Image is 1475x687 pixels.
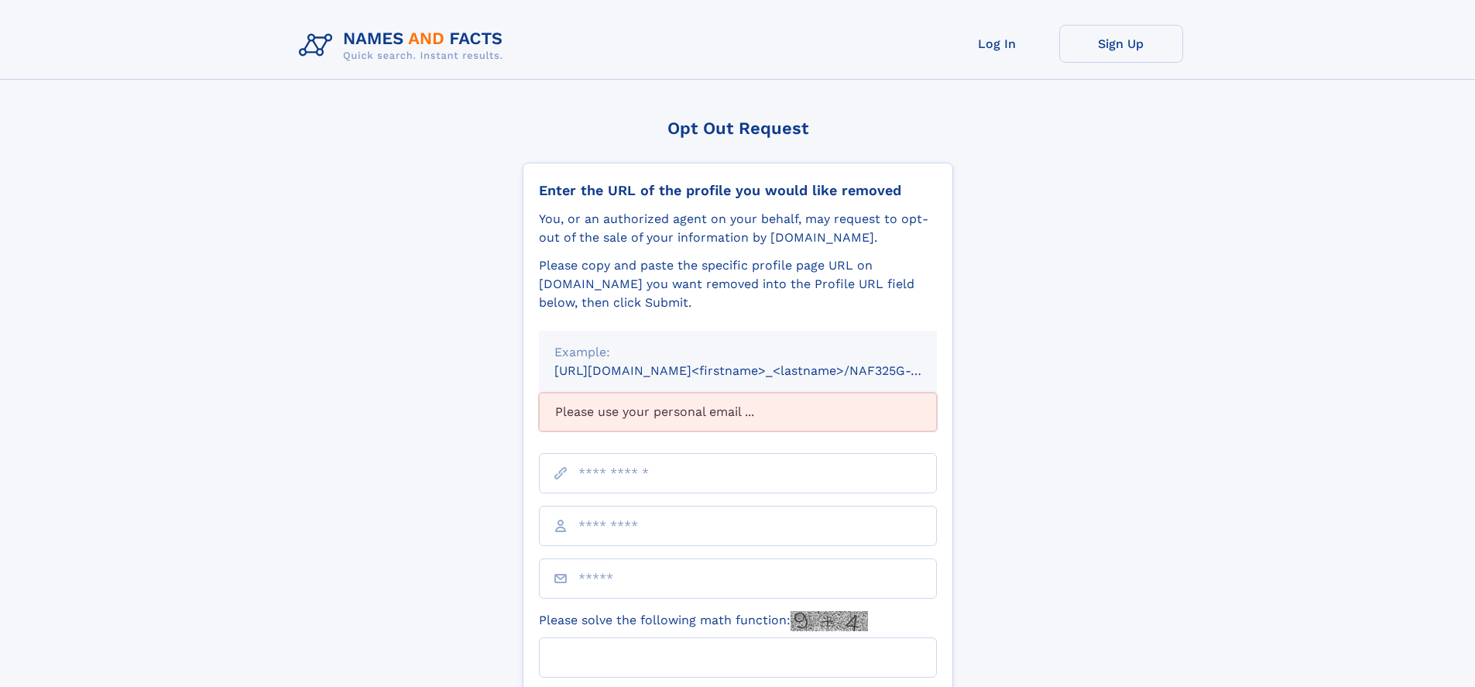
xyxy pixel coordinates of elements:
label: Please solve the following math function: [539,611,868,631]
a: Sign Up [1059,25,1183,63]
img: Logo Names and Facts [293,25,516,67]
a: Log In [935,25,1059,63]
div: Example: [554,343,921,362]
div: Opt Out Request [523,119,953,138]
div: Please use your personal email ... [539,393,937,431]
div: You, or an authorized agent on your behalf, may request to opt-out of the sale of your informatio... [539,210,937,247]
div: Please copy and paste the specific profile page URL on [DOMAIN_NAME] you want removed into the Pr... [539,256,937,312]
small: [URL][DOMAIN_NAME]<firstname>_<lastname>/NAF325G-xxxxxxxx [554,363,966,378]
div: Enter the URL of the profile you would like removed [539,182,937,199]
